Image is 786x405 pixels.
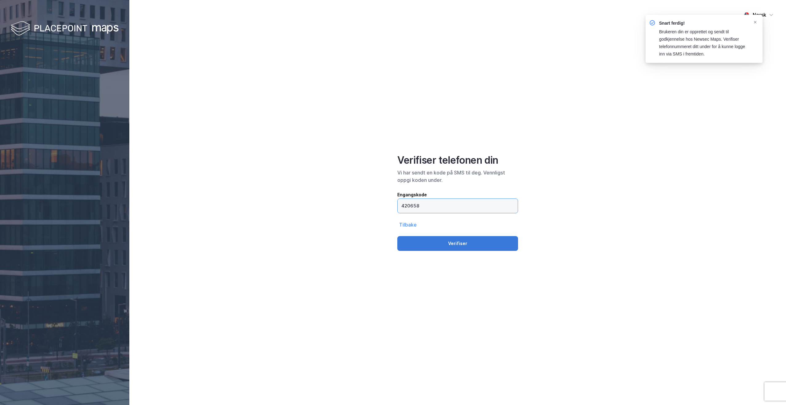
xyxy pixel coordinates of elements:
[659,20,748,27] div: Snart ferdig!
[397,154,518,166] div: Verifiser telefonen din
[753,11,766,18] div: Norsk
[397,169,518,184] div: Vi har sendt en kode på SMS til deg. Vennligst oppgi koden under.
[397,236,518,251] button: Verifiser
[659,28,748,58] div: Brukeren din er opprettet og sendt til godkjennelse hos Newsec Maps. Verifiser telefonnummeret di...
[397,191,518,198] div: Engangskode
[755,375,786,405] iframe: Chat Widget
[11,20,119,38] img: logo-white.f07954bde2210d2a523dddb988cd2aa7.svg
[397,221,419,229] button: Tilbake
[755,375,786,405] div: Kontrollprogram for chat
